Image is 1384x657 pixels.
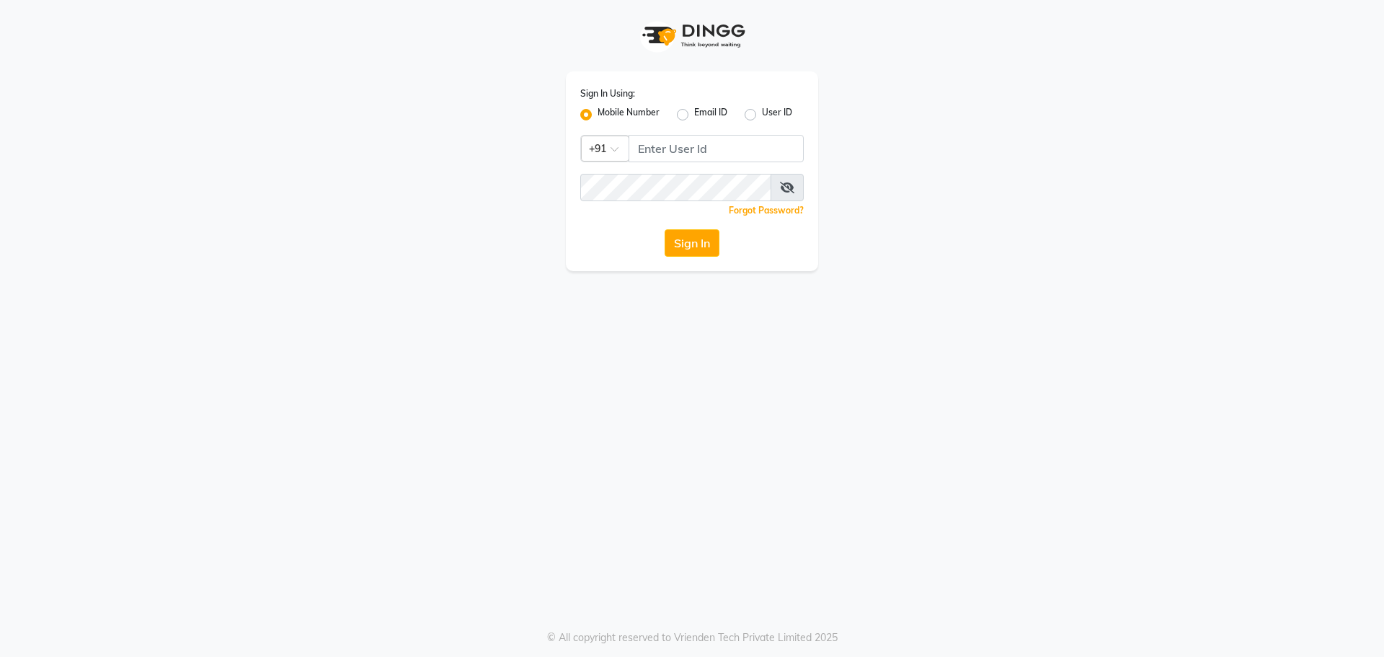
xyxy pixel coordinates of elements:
input: Username [629,135,804,162]
a: Forgot Password? [729,205,804,216]
label: Email ID [694,106,727,123]
label: User ID [762,106,792,123]
input: Username [580,174,771,201]
label: Sign In Using: [580,87,635,100]
button: Sign In [665,229,719,257]
label: Mobile Number [598,106,660,123]
img: logo1.svg [634,14,750,57]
